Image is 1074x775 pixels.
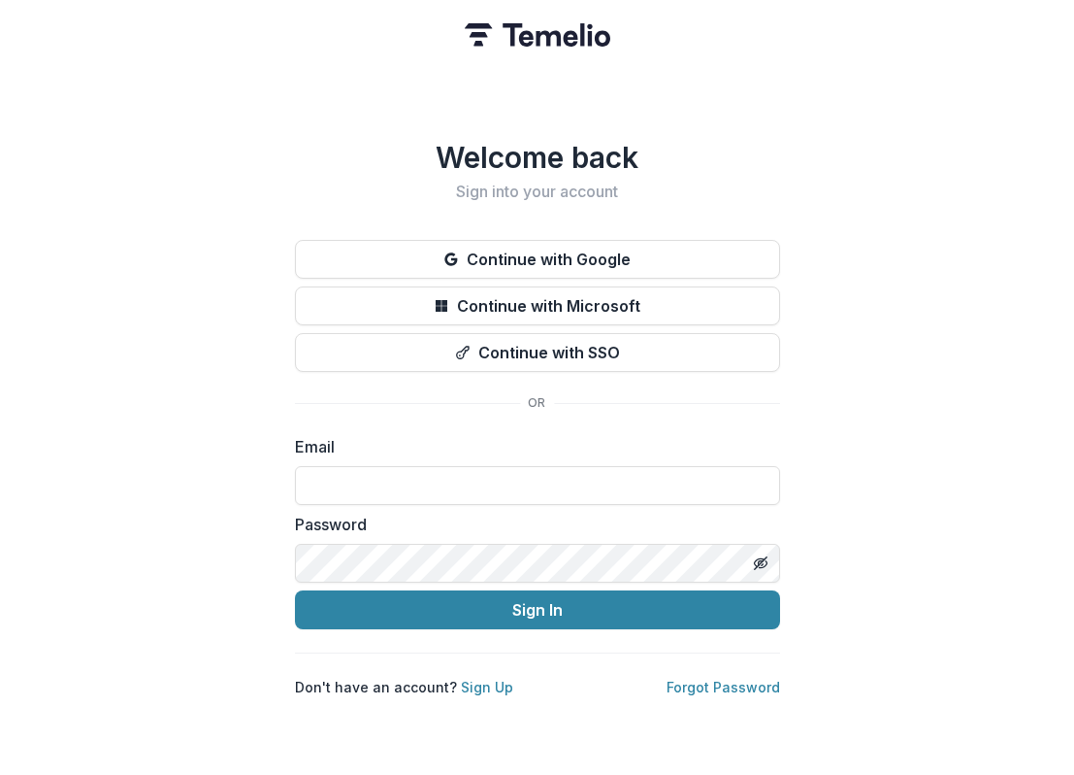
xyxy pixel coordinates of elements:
[295,183,780,201] h2: Sign into your account
[295,140,780,175] h1: Welcome back
[465,23,610,47] img: Temelio
[295,590,780,629] button: Sign In
[295,240,780,279] button: Continue with Google
[295,333,780,372] button: Continue with SSO
[295,513,768,536] label: Password
[745,548,776,579] button: Toggle password visibility
[295,435,768,458] label: Email
[461,679,513,695] a: Sign Up
[295,677,513,697] p: Don't have an account?
[295,286,780,325] button: Continue with Microsoft
[667,679,780,695] a: Forgot Password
